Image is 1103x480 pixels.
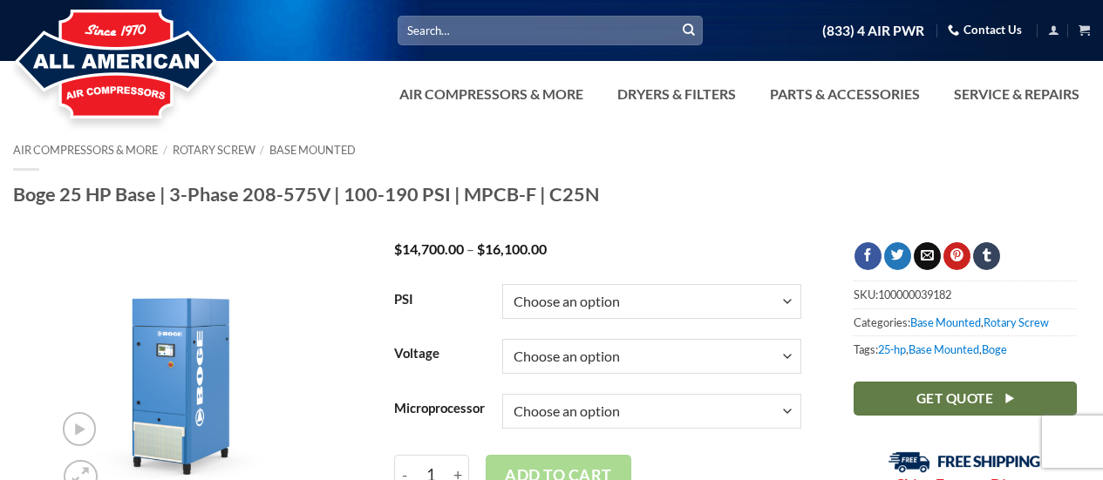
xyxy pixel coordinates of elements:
a: Share on Facebook [854,242,882,270]
a: Service & Repairs [943,77,1090,112]
a: Email to a Friend [914,242,941,270]
a: Rotary Screw [984,315,1049,329]
a: Pin on Pinterest [943,242,970,270]
a: Login [1048,19,1059,41]
bdi: 14,700.00 [394,240,464,257]
span: SKU: [854,281,1077,308]
a: Open video in lightbox [63,412,97,446]
span: Tags: , , [854,335,1077,362]
a: Base Mounted [909,342,979,356]
a: 25-hp [878,342,906,356]
span: / [260,143,264,157]
label: Voltage [394,347,485,361]
h1: Boge 25 HP Base | 3-Phase 208-575V | 100-190 PSI | MPCB-F | C25N [13,182,1090,206]
nav: Breadcrumb [13,144,1090,157]
img: Free Shipping [889,451,1041,473]
a: View cart [1079,19,1090,41]
label: PSI [394,293,485,307]
a: Contact Us [948,17,1022,44]
a: Share on Tumblr [973,242,1000,270]
a: Share on Twitter [884,242,911,270]
span: – [466,240,474,257]
label: Microprocessor [394,402,485,416]
button: Submit [676,17,702,44]
a: Base Mounted [269,143,356,157]
a: Dryers & Filters [607,77,746,112]
input: Search… [398,16,703,44]
a: Boge [982,342,1007,356]
span: 100000039182 [878,287,951,301]
span: $ [477,240,485,257]
a: Parts & Accessories [759,77,930,112]
span: $ [394,240,402,257]
a: Air Compressors & More [13,143,158,157]
span: / [163,143,167,157]
a: (833) 4 AIR PWR [822,16,924,46]
a: Get Quote [854,382,1077,416]
a: Air Compressors & More [389,77,594,112]
span: Get Quote [916,388,993,409]
a: Base Mounted [910,315,981,329]
span: Categories: , [854,308,1077,335]
a: Rotary Screw [173,143,255,157]
bdi: 16,100.00 [477,240,547,257]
